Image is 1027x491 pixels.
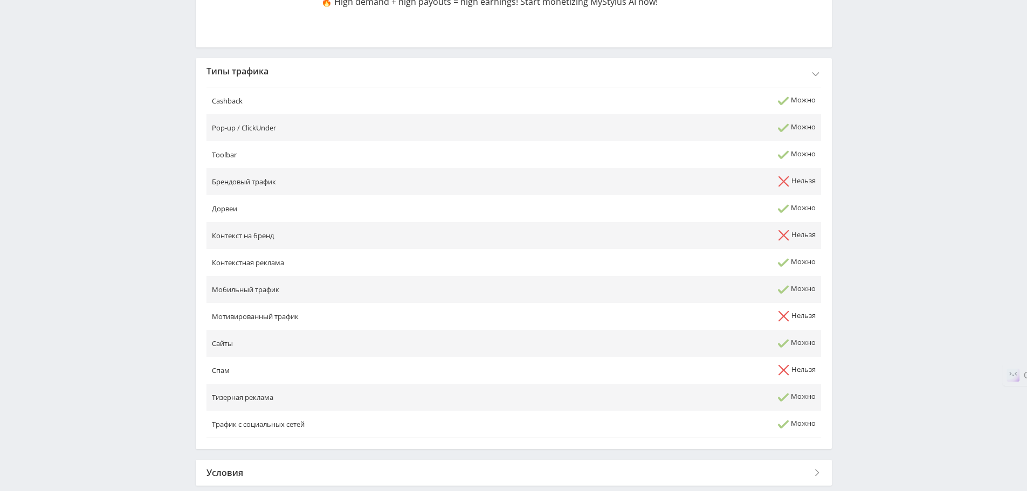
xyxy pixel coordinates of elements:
div: Условия [196,460,832,486]
td: Контекстная реклама [206,249,625,276]
td: Можно [625,330,821,357]
td: Cashback [206,87,625,115]
td: Мобильный трафик [206,276,625,303]
td: Нельзя [625,222,821,249]
td: Можно [625,276,821,303]
td: Можно [625,87,821,115]
td: Трафик с социальных сетей [206,411,625,438]
td: Pop-up / ClickUnder [206,114,625,141]
td: Нельзя [625,168,821,195]
td: Дорвеи [206,195,625,222]
td: Можно [625,249,821,276]
td: Можно [625,141,821,168]
td: Можно [625,195,821,222]
td: Можно [625,114,821,141]
div: Типы трафика [196,58,832,84]
td: Можно [625,411,821,438]
td: Мотивированный трафик [206,303,625,330]
td: Спам [206,357,625,384]
td: Тизерная реклама [206,384,625,411]
td: Брендовый трафик [206,168,625,195]
td: Можно [625,384,821,411]
td: Сайты [206,330,625,357]
td: Нельзя [625,357,821,384]
td: Контекст на бренд [206,222,625,249]
td: Нельзя [625,303,821,330]
td: Toolbar [206,141,625,168]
